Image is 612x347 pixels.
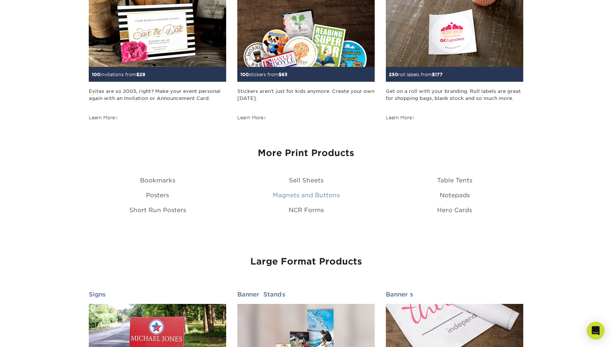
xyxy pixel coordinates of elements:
h2: Banners [386,291,523,298]
a: Sell Sheets [289,177,323,184]
a: NCR Forms [289,207,324,214]
h3: More Print Products [89,148,523,159]
div: Learn More [237,114,267,121]
small: invitations from [92,72,145,77]
span: 100 [92,72,100,77]
a: Hero Cards [437,207,472,214]
div: Evites are so 2005, right? Make your event personal again with an Invitation or Announcement Card. [89,88,226,109]
a: Notepads [440,192,470,199]
h3: Large Format Products [89,256,523,267]
div: Stickers aren't just for kids anymore. Create your own [DATE]. [237,88,375,109]
div: Learn More [386,114,415,121]
a: Table Tents [437,177,472,184]
span: 63 [281,72,287,77]
a: Posters [146,192,169,199]
a: Magnets and Buttons [273,192,340,199]
a: Short Run Posters [129,207,186,214]
div: Get on a roll with your branding. Roll labels are great for shopping bags, blank stock and so muc... [386,88,523,109]
h2: Signs [89,291,226,298]
h2: Banner Stands [237,291,375,298]
small: roll labels from [389,72,443,77]
span: $ [432,72,435,77]
div: Learn More [89,114,118,121]
a: Bookmarks [140,177,175,184]
div: Open Intercom Messenger [587,322,605,340]
span: $ [279,72,281,77]
small: stickers from [240,72,287,77]
span: 100 [240,72,249,77]
span: 177 [435,72,443,77]
span: 29 [139,72,145,77]
span: 250 [389,72,398,77]
span: $ [136,72,139,77]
